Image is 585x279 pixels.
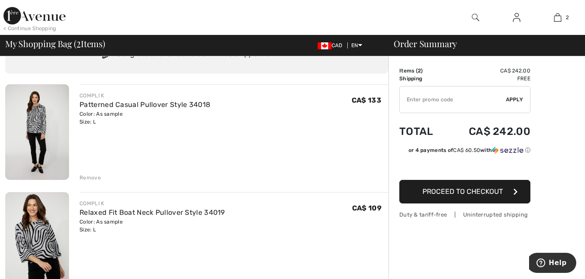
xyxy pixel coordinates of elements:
[566,14,569,21] span: 2
[506,96,523,103] span: Apply
[446,67,530,75] td: CA$ 242.00
[408,146,530,154] div: or 4 payments of with
[422,187,503,196] span: Proceed to Checkout
[399,67,446,75] td: Items ( )
[80,200,225,207] div: COMPLI K
[554,12,561,23] img: My Bag
[399,210,530,219] div: Duty & tariff-free | Uninterrupted shipping
[5,84,69,180] img: Patterned Casual Pullover Style 34018
[399,157,530,177] iframe: PayPal-paypal
[529,253,576,275] iframe: Opens a widget where you can find more information
[80,218,225,234] div: Color: As sample Size: L
[80,92,210,100] div: COMPLI K
[399,180,530,203] button: Proceed to Checkout
[351,42,362,48] span: EN
[399,75,446,83] td: Shipping
[446,117,530,146] td: CA$ 242.00
[5,39,105,48] span: My Shopping Bag ( Items)
[513,12,520,23] img: My Info
[318,42,332,49] img: Canadian Dollar
[80,100,210,109] a: Patterned Casual Pullover Style 34018
[3,7,66,24] img: 1ère Avenue
[80,110,210,126] div: Color: As sample Size: L
[80,174,101,182] div: Remove
[399,146,530,157] div: or 4 payments ofCA$ 60.50withSezzle Click to learn more about Sezzle
[399,117,446,146] td: Total
[352,204,381,212] span: CA$ 109
[537,12,578,23] a: 2
[506,12,527,23] a: Sign In
[446,75,530,83] td: Free
[383,39,580,48] div: Order Summary
[492,146,523,154] img: Sezzle
[76,37,81,48] span: 2
[418,68,421,74] span: 2
[318,42,346,48] span: CAD
[400,86,506,113] input: Promo code
[352,96,381,104] span: CA$ 133
[472,12,479,23] img: search the website
[80,208,225,217] a: Relaxed Fit Boat Neck Pullover Style 34019
[3,24,56,32] div: < Continue Shopping
[453,147,480,153] span: CA$ 60.50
